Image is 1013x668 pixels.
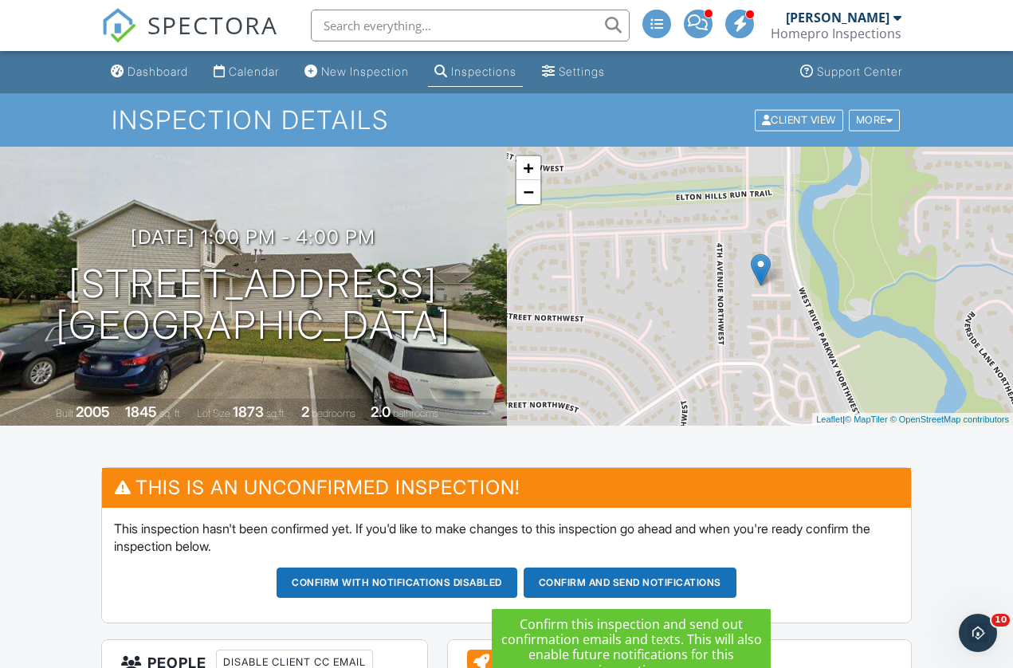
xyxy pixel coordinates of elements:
[559,65,605,78] div: Settings
[321,65,409,78] div: New Inspection
[101,22,278,55] a: SPECTORA
[786,10,889,26] div: [PERSON_NAME]
[816,415,842,424] a: Leaflet
[131,226,375,248] h3: [DATE] 1:00 pm - 4:00 pm
[312,407,355,419] span: bedrooms
[516,180,540,204] a: Zoom out
[112,106,901,134] h1: Inspection Details
[147,8,278,41] span: SPECTORA
[771,26,901,41] div: Homepro Inspections
[991,614,1010,627] span: 10
[197,407,230,419] span: Lot Size
[277,568,517,598] button: Confirm with notifications disabled
[207,57,285,87] a: Calendar
[849,109,901,131] div: More
[428,57,523,87] a: Inspections
[311,10,630,41] input: Search everything...
[159,407,182,419] span: sq. ft.
[516,156,540,180] a: Zoom in
[371,403,391,420] div: 2.0
[233,403,264,420] div: 1873
[817,65,902,78] div: Support Center
[536,57,611,87] a: Settings
[101,8,136,43] img: The Best Home Inspection Software - Spectora
[102,468,911,507] h3: This is an Unconfirmed Inspection!
[393,407,438,419] span: bathrooms
[890,415,1009,424] a: © OpenStreetMap contributors
[76,403,110,420] div: 2005
[301,403,309,420] div: 2
[128,65,188,78] div: Dashboard
[56,407,73,419] span: Built
[298,57,415,87] a: New Inspection
[959,614,997,652] iframe: Intercom live chat
[524,568,736,598] button: Confirm and send notifications
[794,57,909,87] a: Support Center
[56,263,451,348] h1: [STREET_ADDRESS] [GEOGRAPHIC_DATA]
[753,113,847,125] a: Client View
[451,65,516,78] div: Inspections
[229,65,279,78] div: Calendar
[845,415,888,424] a: © MapTiler
[104,57,194,87] a: Dashboard
[812,413,1013,426] div: |
[755,109,843,131] div: Client View
[125,403,157,420] div: 1845
[266,407,286,419] span: sq.ft.
[114,520,899,556] p: This inspection hasn't been confirmed yet. If you'd like to make changes to this inspection go ah...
